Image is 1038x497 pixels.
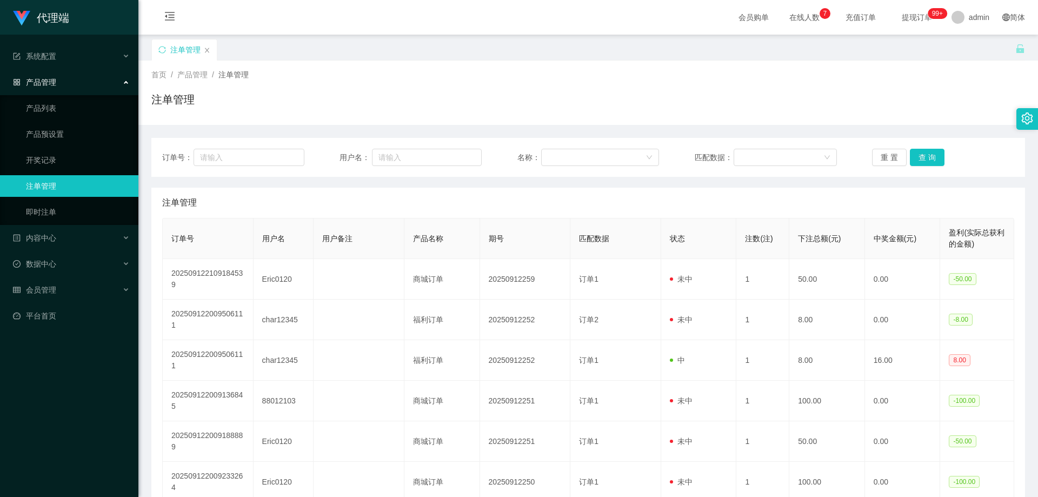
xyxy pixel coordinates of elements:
[13,11,30,26] img: logo.9652507e.png
[194,149,304,166] input: 请输入
[784,14,825,21] span: 在线人数
[865,340,941,381] td: 16.00
[162,152,194,163] span: 订单号：
[910,149,944,166] button: 查 询
[872,149,907,166] button: 重 置
[874,234,916,243] span: 中奖金额(元)
[865,300,941,340] td: 0.00
[13,234,21,242] i: 图标: profile
[404,421,480,462] td: 商城订单
[480,381,571,421] td: 20250912251
[949,273,976,285] span: -50.00
[579,396,598,405] span: 订单1
[798,234,841,243] span: 下注总额(元)
[949,314,972,326] span: -8.00
[163,421,254,462] td: 202509122009188889
[372,149,482,166] input: 请输入
[151,91,195,108] h1: 注单管理
[480,259,571,300] td: 20250912259
[13,78,21,86] i: 图标: appstore-o
[254,300,314,340] td: char12345
[896,14,937,21] span: 提现订单
[670,275,693,283] span: 未中
[163,381,254,421] td: 202509122009136845
[254,259,314,300] td: Eric0120
[413,234,443,243] span: 产品名称
[171,234,194,243] span: 订单号
[824,154,830,162] i: 图标: down
[254,421,314,462] td: Eric0120
[579,275,598,283] span: 订单1
[670,437,693,446] span: 未中
[26,97,130,119] a: 产品列表
[579,315,598,324] span: 订单2
[480,340,571,381] td: 20250912252
[1021,112,1033,124] i: 图标: setting
[789,421,865,462] td: 50.00
[670,315,693,324] span: 未中
[745,234,773,243] span: 注数(注)
[789,340,865,381] td: 8.00
[204,47,210,54] i: 图标: close
[26,149,130,171] a: 开奖记录
[736,421,789,462] td: 1
[13,13,69,22] a: 代理端
[823,8,827,19] p: 7
[949,435,976,447] span: -50.00
[404,381,480,421] td: 商城订单
[177,70,208,79] span: 产品管理
[13,286,21,294] i: 图标: table
[26,201,130,223] a: 即时注单
[695,152,734,163] span: 匹配数据：
[928,8,947,19] sup: 1182
[820,8,830,19] sup: 7
[789,300,865,340] td: 8.00
[37,1,69,35] h1: 代理端
[171,70,173,79] span: /
[151,70,167,79] span: 首页
[1002,14,1010,21] i: 图标: global
[340,152,372,163] span: 用户名：
[489,234,504,243] span: 期号
[949,476,980,488] span: -100.00
[865,381,941,421] td: 0.00
[670,356,685,365] span: 中
[13,52,21,60] i: 图标: form
[736,259,789,300] td: 1
[262,234,285,243] span: 用户名
[646,154,653,162] i: 图标: down
[158,46,166,54] i: 图标: sync
[162,196,197,209] span: 注单管理
[949,354,970,366] span: 8.00
[949,395,980,407] span: -100.00
[151,1,188,35] i: 图标: menu-fold
[254,340,314,381] td: char12345
[840,14,881,21] span: 充值订单
[579,437,598,446] span: 订单1
[163,340,254,381] td: 202509122009506111
[13,286,56,294] span: 会员管理
[480,421,571,462] td: 20250912251
[13,260,21,268] i: 图标: check-circle-o
[736,381,789,421] td: 1
[865,421,941,462] td: 0.00
[1015,44,1025,54] i: 图标: unlock
[579,478,598,486] span: 订单1
[163,259,254,300] td: 202509122109184539
[13,305,130,327] a: 图标: dashboard平台首页
[670,396,693,405] span: 未中
[170,39,201,60] div: 注单管理
[736,340,789,381] td: 1
[404,300,480,340] td: 福利订单
[865,259,941,300] td: 0.00
[517,152,541,163] span: 名称：
[670,478,693,486] span: 未中
[404,340,480,381] td: 福利订单
[789,259,865,300] td: 50.00
[480,300,571,340] td: 20250912252
[579,356,598,365] span: 订单1
[670,234,685,243] span: 状态
[26,123,130,145] a: 产品预设置
[254,381,314,421] td: 88012103
[212,70,214,79] span: /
